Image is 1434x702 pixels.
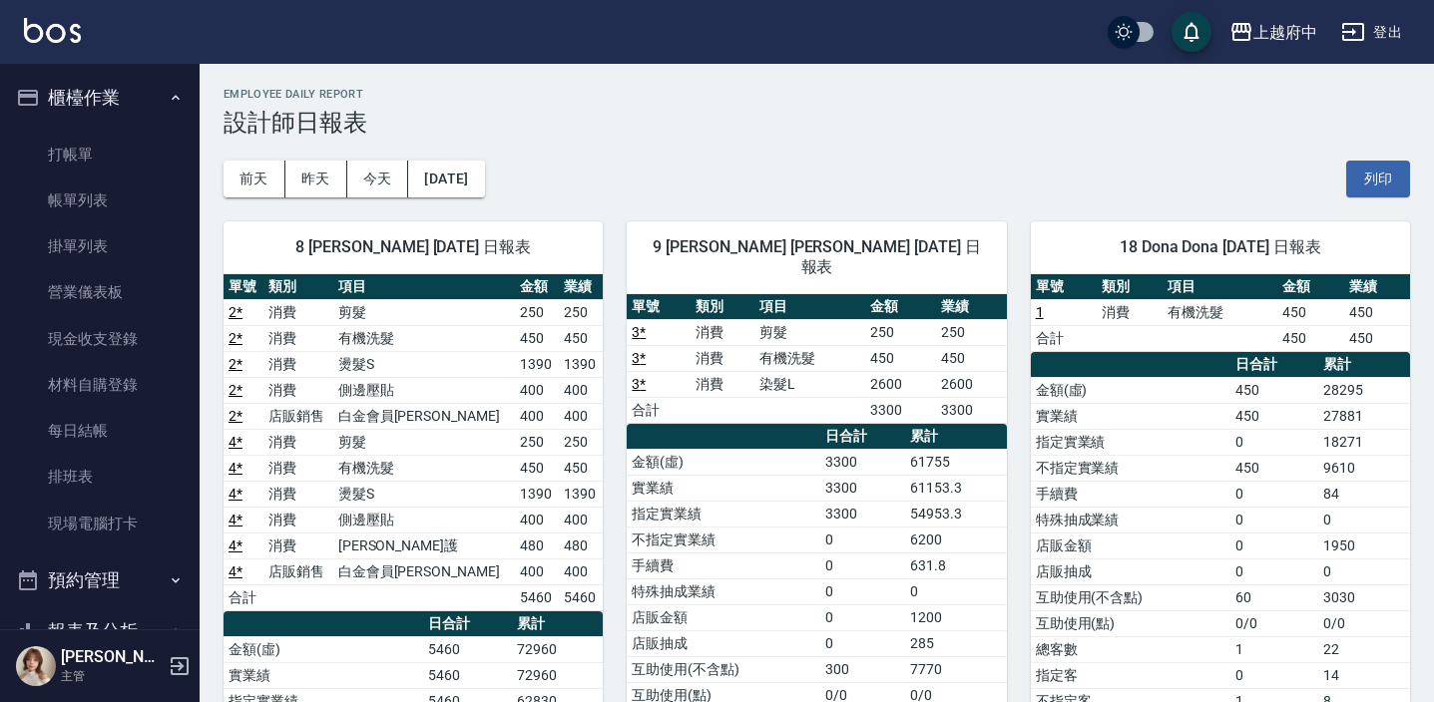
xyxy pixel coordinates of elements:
[263,403,333,429] td: 店販銷售
[1163,274,1277,300] th: 項目
[627,656,819,682] td: 互助使用(不含點)
[224,274,603,611] table: a dense table
[559,274,603,300] th: 業績
[515,325,559,351] td: 450
[515,377,559,403] td: 400
[754,294,865,320] th: 項目
[333,299,515,325] td: 剪髮
[820,552,905,578] td: 0
[820,604,905,630] td: 0
[627,501,819,526] td: 指定實業績
[1230,507,1318,532] td: 0
[333,558,515,584] td: 白金會員[PERSON_NAME]
[263,532,333,558] td: 消費
[1031,532,1230,558] td: 店販金額
[905,501,1007,526] td: 54953.3
[8,605,192,657] button: 報表及分析
[627,604,819,630] td: 店販金額
[1221,12,1325,53] button: 上越府中
[905,630,1007,656] td: 285
[8,316,192,362] a: 現金收支登錄
[1318,636,1410,662] td: 22
[8,362,192,408] a: 材料自購登錄
[8,177,192,223] a: 帳單列表
[559,558,603,584] td: 400
[691,371,754,397] td: 消費
[905,578,1007,604] td: 0
[263,325,333,351] td: 消費
[263,481,333,507] td: 消費
[627,475,819,501] td: 實業績
[224,109,1410,137] h3: 設計師日報表
[333,325,515,351] td: 有機洗髮
[263,351,333,377] td: 消費
[905,526,1007,552] td: 6200
[627,397,691,423] td: 合計
[1230,636,1318,662] td: 1
[1318,662,1410,688] td: 14
[559,455,603,481] td: 450
[333,532,515,558] td: [PERSON_NAME]護
[1230,377,1318,403] td: 450
[16,646,56,686] img: Person
[936,371,1007,397] td: 2600
[1318,429,1410,455] td: 18271
[515,299,559,325] td: 250
[333,455,515,481] td: 有機洗髮
[559,299,603,325] td: 250
[559,325,603,351] td: 450
[820,656,905,682] td: 300
[559,403,603,429] td: 400
[936,345,1007,371] td: 450
[754,371,865,397] td: 染髮L
[1318,481,1410,507] td: 84
[333,481,515,507] td: 燙髮S
[905,552,1007,578] td: 631.8
[905,656,1007,682] td: 7770
[905,604,1007,630] td: 1200
[263,299,333,325] td: 消費
[1318,455,1410,481] td: 9610
[347,161,409,197] button: 今天
[1277,299,1343,325] td: 450
[1318,403,1410,429] td: 27881
[224,88,1410,101] h2: Employee Daily Report
[285,161,347,197] button: 昨天
[865,397,936,423] td: 3300
[333,429,515,455] td: 剪髮
[1333,14,1410,51] button: 登出
[512,636,604,662] td: 72960
[1230,455,1318,481] td: 450
[754,345,865,371] td: 有機洗髮
[865,294,936,320] th: 金額
[865,345,936,371] td: 450
[8,132,192,177] a: 打帳單
[1318,610,1410,636] td: 0/0
[333,377,515,403] td: 側邊壓貼
[627,294,691,320] th: 單號
[512,662,604,688] td: 72960
[333,351,515,377] td: 燙髮S
[1097,299,1163,325] td: 消費
[8,454,192,500] a: 排班表
[820,501,905,526] td: 3300
[820,424,905,450] th: 日合計
[559,532,603,558] td: 480
[820,578,905,604] td: 0
[1036,304,1044,320] a: 1
[8,501,192,546] a: 現場電腦打卡
[820,526,905,552] td: 0
[865,371,936,397] td: 2600
[1318,558,1410,584] td: 0
[8,408,192,454] a: 每日結帳
[8,223,192,269] a: 掛單列表
[515,558,559,584] td: 400
[1253,20,1317,45] div: 上越府中
[1230,584,1318,610] td: 60
[627,630,819,656] td: 店販抽成
[408,161,484,197] button: [DATE]
[423,662,511,688] td: 5460
[1230,662,1318,688] td: 0
[61,647,163,667] h5: [PERSON_NAME]
[263,429,333,455] td: 消費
